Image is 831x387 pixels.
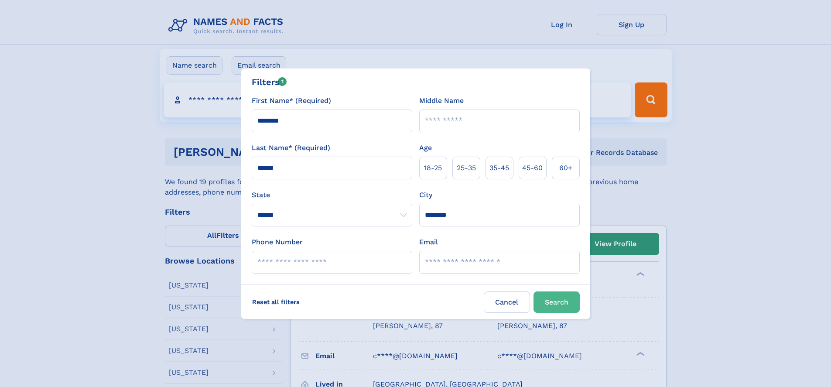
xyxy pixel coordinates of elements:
div: Filters [252,75,287,89]
label: Cancel [484,291,530,313]
span: 25‑35 [457,163,476,173]
label: City [419,190,432,200]
label: Phone Number [252,237,303,247]
span: 18‑25 [424,163,442,173]
span: 45‑60 [522,163,543,173]
label: State [252,190,412,200]
label: Middle Name [419,96,464,106]
label: Email [419,237,438,247]
span: 35‑45 [489,163,509,173]
label: Age [419,143,432,153]
label: Last Name* (Required) [252,143,330,153]
span: 60+ [559,163,572,173]
button: Search [533,291,580,313]
label: Reset all filters [246,291,305,312]
label: First Name* (Required) [252,96,331,106]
